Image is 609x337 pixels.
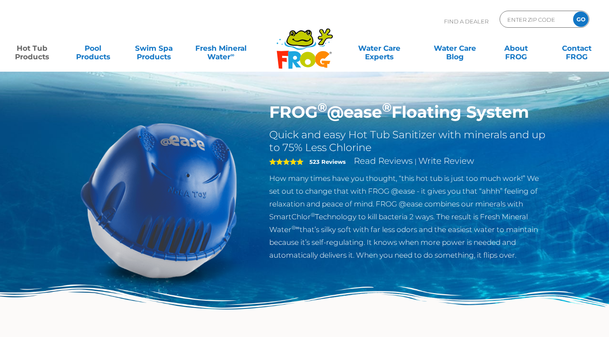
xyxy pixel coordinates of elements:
p: Find A Dealer [444,11,488,32]
a: Read Reviews [354,156,413,166]
a: Swim SpaProducts [130,40,178,57]
sup: ® [318,100,327,115]
a: Water CareBlog [431,40,479,57]
img: hot-tub-product-atease-system.png [61,102,257,298]
a: AboutFROG [492,40,540,57]
sup: ® [382,100,391,115]
a: Fresh MineralWater∞ [191,40,250,57]
sup: ®∞ [291,224,300,231]
sup: ∞ [230,52,234,58]
a: ContactFROG [553,40,600,57]
input: GO [573,12,588,27]
a: Write Review [418,156,474,166]
strong: 523 Reviews [309,158,346,165]
h2: Quick and easy Hot Tub Sanitizer with minerals and up to 75% Less Chlorine [269,128,548,154]
img: Frog Products Logo [272,17,338,69]
span: | [415,157,417,166]
sup: ® [311,212,315,218]
a: Hot TubProducts [9,40,56,57]
span: 5 [269,158,303,165]
h1: FROG @ease Floating System [269,102,548,122]
a: Water CareExperts [341,40,418,57]
a: PoolProducts [69,40,117,57]
p: How many times have you thought, “this hot tub is just too much work!” We set out to change that ... [269,172,548,261]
